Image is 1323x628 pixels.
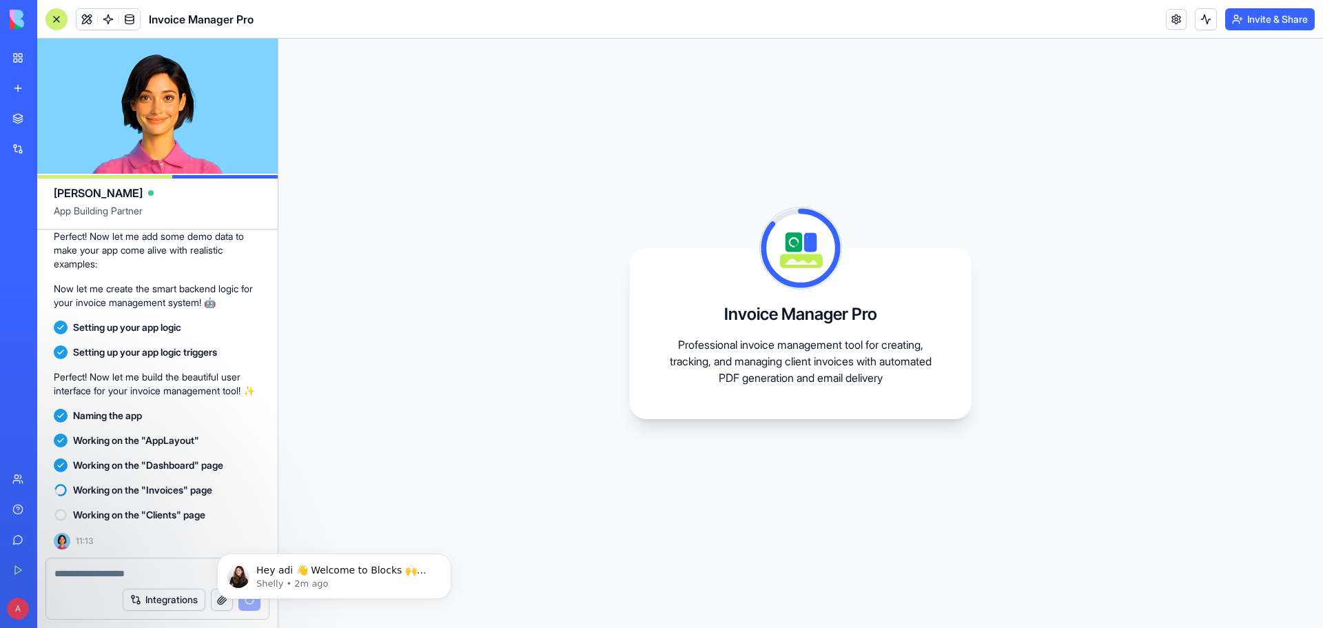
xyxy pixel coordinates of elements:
span: Working on the "AppLayout" [73,434,199,447]
span: Working on the "Clients" page [73,508,205,522]
span: Working on the "Dashboard" page [73,458,223,472]
span: App Building Partner [54,204,261,229]
p: Professional invoice management tool for creating, tracking, and managing client invoices with au... [663,336,939,386]
span: Working on the "Invoices" page [73,483,212,497]
img: logo [10,10,95,29]
button: Invite & Share [1225,8,1315,30]
p: Perfect! Now let me build the beautiful user interface for your invoice management tool! ✨ [54,370,261,398]
span: Naming the app [73,409,142,423]
span: [PERSON_NAME] [54,185,143,201]
span: Setting up your app logic triggers [73,345,217,359]
p: Now let me create the smart backend logic for your invoice management system! 🤖 [54,282,261,310]
img: Ella_00000_wcx2te.png [54,533,70,549]
span: Invoice Manager Pro [149,11,254,28]
iframe: Intercom notifications message [196,525,472,621]
span: 11:13 [76,536,93,547]
h3: Invoice Manager Pro [724,303,877,325]
button: Integrations [123,589,205,611]
span: A [7,598,29,620]
span: Setting up your app logic [73,321,181,334]
p: Perfect! Now let me add some demo data to make your app come alive with realistic examples: [54,230,261,271]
